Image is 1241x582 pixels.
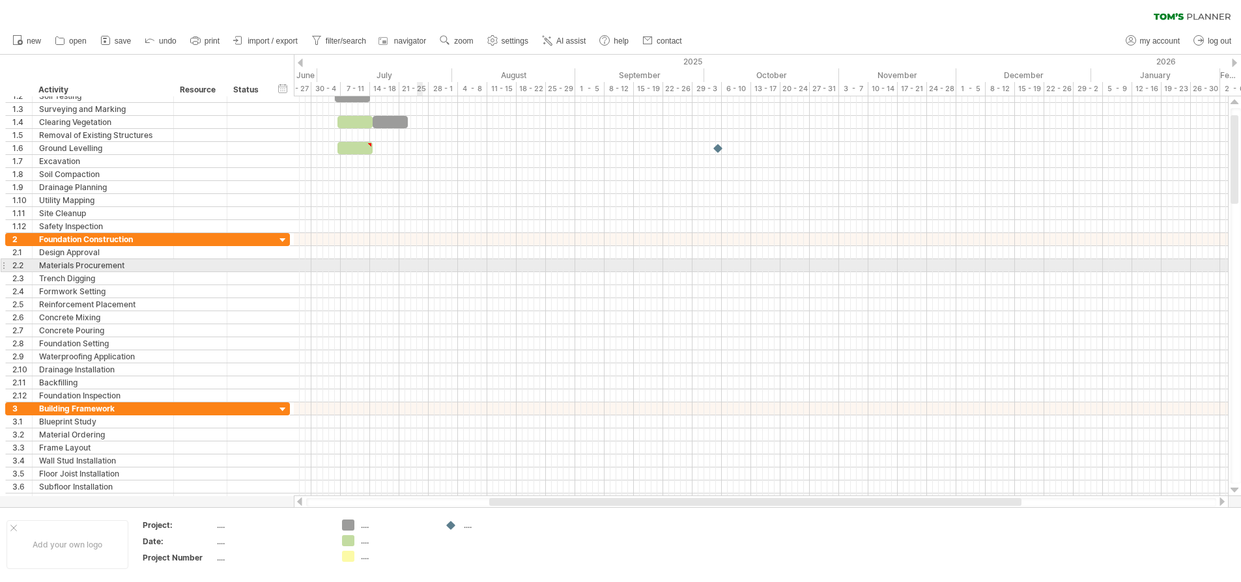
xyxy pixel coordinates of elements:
div: 2.6 [12,311,32,324]
div: November 2025 [839,68,956,82]
span: navigator [394,36,426,46]
a: log out [1190,33,1235,49]
div: 1.5 [12,129,32,141]
span: import / export [248,36,298,46]
div: Waterproofing Application [39,350,167,363]
div: 29 - 2 [1074,82,1103,96]
div: 21 - 25 [399,82,429,96]
div: 24 - 28 [927,82,956,96]
div: Add your own logo [7,520,128,569]
div: 13 - 17 [751,82,780,96]
div: 2.12 [12,389,32,402]
span: filter/search [326,36,366,46]
div: Formwork Setting [39,285,167,298]
span: my account [1140,36,1180,46]
div: 15 - 19 [1015,82,1044,96]
div: 5 - 9 [1103,82,1132,96]
div: 3.2 [12,428,32,441]
div: 1.7 [12,155,32,167]
a: new [9,33,45,49]
div: Foundation Construction [39,233,167,245]
span: zoom [454,36,473,46]
div: 4 - 8 [458,82,487,96]
div: .... [361,520,432,531]
div: Concrete Mixing [39,311,167,324]
div: 2.4 [12,285,32,298]
a: contact [639,33,686,49]
a: open [51,33,91,49]
div: 15 - 19 [634,82,663,96]
a: my account [1122,33,1184,49]
div: Project Number [143,552,214,563]
div: 3.7 [12,493,32,506]
a: zoom [436,33,477,49]
div: 12 - 16 [1132,82,1162,96]
a: import / export [230,33,302,49]
div: 8 - 12 [605,82,634,96]
div: Resource [180,83,220,96]
div: 3 [12,402,32,415]
div: Reinforcement Placement [39,298,167,311]
div: Status [233,83,262,96]
div: 18 - 22 [517,82,546,96]
span: print [205,36,220,46]
div: 3.6 [12,480,32,493]
div: 29 - 3 [692,82,722,96]
a: save [97,33,135,49]
span: help [614,36,629,46]
div: 23 - 27 [282,82,311,96]
div: Ground Levelling [39,142,167,154]
div: 3.3 [12,441,32,454]
div: 10 - 14 [868,82,898,96]
div: .... [464,520,535,531]
div: 2.2 [12,259,32,271]
div: 1.9 [12,181,32,193]
div: Site Cleanup [39,207,167,219]
a: print [187,33,223,49]
div: 2.9 [12,350,32,363]
div: .... [217,520,326,531]
div: 6 - 10 [722,82,751,96]
div: 14 - 18 [370,82,399,96]
div: 2.7 [12,324,32,337]
span: AI assist [556,36,586,46]
div: 3.5 [12,467,32,480]
div: September 2025 [575,68,704,82]
div: October 2025 [704,68,839,82]
div: Excavation [39,155,167,167]
div: 19 - 23 [1162,82,1191,96]
div: 26 - 30 [1191,82,1220,96]
div: 17 - 21 [898,82,927,96]
div: 1.10 [12,194,32,206]
div: 28 - 1 [429,82,458,96]
div: Upper Story Framing [39,493,167,506]
div: .... [217,552,326,563]
div: 30 - 4 [311,82,341,96]
div: July 2025 [317,68,452,82]
div: 1 - 5 [575,82,605,96]
div: January 2026 [1091,68,1220,82]
div: Activity [38,83,166,96]
div: .... [361,551,432,562]
div: 1.11 [12,207,32,219]
div: 2.5 [12,298,32,311]
div: Clearing Vegetation [39,116,167,128]
div: Drainage Planning [39,181,167,193]
div: Blueprint Study [39,415,167,428]
a: navigator [377,33,430,49]
div: 8 - 12 [986,82,1015,96]
div: Subfloor Installation [39,480,167,493]
div: Foundation Setting [39,337,167,350]
div: 1.6 [12,142,32,154]
div: 2.3 [12,272,32,284]
div: 1.4 [12,116,32,128]
a: filter/search [308,33,370,49]
div: Concrete Pouring [39,324,167,337]
div: Wall Stud Installation [39,454,167,467]
div: Building Framework [39,402,167,415]
div: 2.11 [12,376,32,389]
div: Backfilling [39,376,167,389]
div: 22 - 26 [663,82,692,96]
div: Soil Compaction [39,168,167,180]
div: 3 - 7 [839,82,868,96]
